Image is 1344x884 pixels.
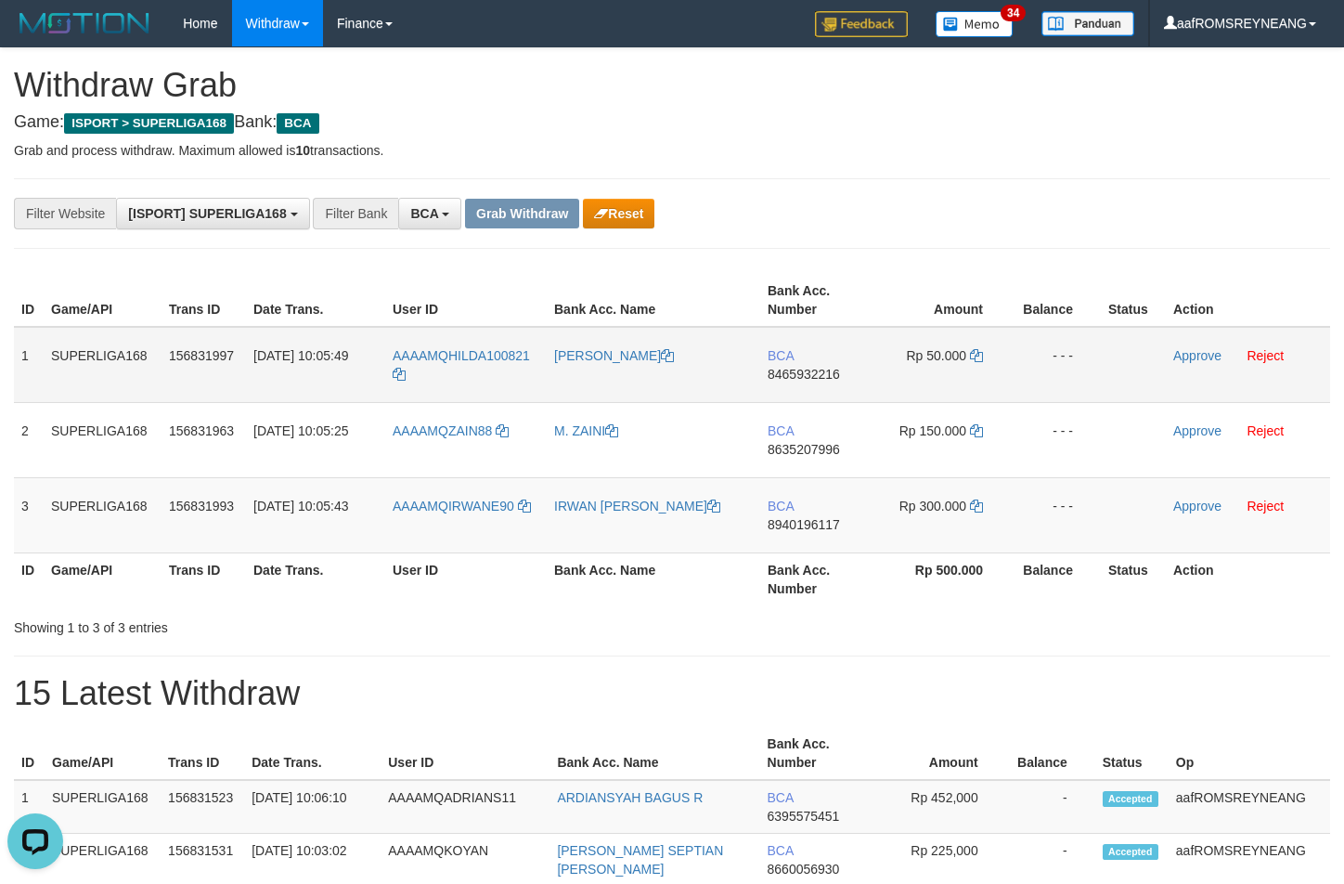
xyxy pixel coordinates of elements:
[936,11,1014,37] img: Button%20Memo.svg
[14,675,1330,712] h1: 15 Latest Withdraw
[768,809,840,824] span: Copy 6395575451 to clipboard
[44,552,162,605] th: Game/API
[313,198,398,229] div: Filter Bank
[760,727,872,780] th: Bank Acc. Number
[557,843,723,877] a: [PERSON_NAME] SEPTIAN [PERSON_NAME]
[14,727,45,780] th: ID
[393,499,514,513] span: AAAAMQIRWANE90
[1173,499,1221,513] a: Approve
[244,727,381,780] th: Date Trans.
[169,348,234,363] span: 156831997
[398,198,461,229] button: BCA
[393,348,530,363] span: AAAAMQHILDA100821
[253,348,348,363] span: [DATE] 10:05:49
[1247,499,1284,513] a: Reject
[128,206,286,221] span: [ISPORT] SUPERLIGA168
[907,348,967,363] span: Rp 50.000
[14,780,45,834] td: 1
[14,113,1330,132] h4: Game: Bank:
[14,198,116,229] div: Filter Website
[244,780,381,834] td: [DATE] 10:06:10
[14,67,1330,104] h1: Withdraw Grab
[161,727,244,780] th: Trans ID
[277,113,318,134] span: BCA
[1247,348,1284,363] a: Reject
[1169,780,1330,834] td: aafROMSREYNEANG
[161,780,244,834] td: 156831523
[1095,727,1169,780] th: Status
[899,499,966,513] span: Rp 300.000
[768,862,840,877] span: Copy 8660056930 to clipboard
[393,499,531,513] a: AAAAMQIRWANE90
[45,727,161,780] th: Game/API
[14,552,44,605] th: ID
[44,402,162,477] td: SUPERLIGA168
[1011,327,1101,403] td: - - -
[557,790,703,805] a: ARDIANSYAH BAGUS R
[465,199,579,228] button: Grab Withdraw
[14,9,155,37] img: MOTION_logo.png
[970,499,983,513] a: Copy 300000 to clipboard
[169,499,234,513] span: 156831993
[14,402,44,477] td: 2
[1011,274,1101,327] th: Balance
[116,198,309,229] button: [ISPORT] SUPERLIGA168
[583,199,654,228] button: Reset
[768,348,794,363] span: BCA
[162,552,246,605] th: Trans ID
[547,552,760,605] th: Bank Acc. Name
[1001,5,1026,21] span: 34
[1169,727,1330,780] th: Op
[246,552,385,605] th: Date Trans.
[872,727,1006,780] th: Amount
[1006,727,1095,780] th: Balance
[554,499,720,513] a: IRWAN [PERSON_NAME]
[169,423,234,438] span: 156831963
[554,348,674,363] a: [PERSON_NAME]
[760,552,874,605] th: Bank Acc. Number
[768,499,794,513] span: BCA
[1101,552,1166,605] th: Status
[768,367,840,382] span: Copy 8465932216 to clipboard
[14,327,44,403] td: 1
[385,552,547,605] th: User ID
[768,423,794,438] span: BCA
[1173,423,1221,438] a: Approve
[1247,423,1284,438] a: Reject
[14,141,1330,160] p: Grab and process withdraw. Maximum allowed is transactions.
[1103,844,1158,860] span: Accepted
[64,113,234,134] span: ISPORT > SUPERLIGA168
[393,348,530,382] a: AAAAMQHILDA100821
[44,274,162,327] th: Game/API
[1011,402,1101,477] td: - - -
[253,499,348,513] span: [DATE] 10:05:43
[1006,780,1095,834] td: -
[1011,477,1101,552] td: - - -
[1101,274,1166,327] th: Status
[1173,348,1221,363] a: Approve
[410,206,438,221] span: BCA
[768,843,794,858] span: BCA
[14,477,44,552] td: 3
[874,552,1011,605] th: Rp 500.000
[1041,11,1134,36] img: panduan.png
[381,727,549,780] th: User ID
[1103,791,1158,807] span: Accepted
[768,517,840,532] span: Copy 8940196117 to clipboard
[768,442,840,457] span: Copy 8635207996 to clipboard
[7,7,63,63] button: Open LiveChat chat widget
[549,727,759,780] th: Bank Acc. Name
[1166,274,1330,327] th: Action
[162,274,246,327] th: Trans ID
[44,327,162,403] td: SUPERLIGA168
[768,790,794,805] span: BCA
[393,423,492,438] span: AAAAMQZAIN88
[381,780,549,834] td: AAAAMQADRIANS11
[1011,552,1101,605] th: Balance
[246,274,385,327] th: Date Trans.
[899,423,966,438] span: Rp 150.000
[393,423,509,438] a: AAAAMQZAIN88
[970,423,983,438] a: Copy 150000 to clipboard
[14,274,44,327] th: ID
[815,11,908,37] img: Feedback.jpg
